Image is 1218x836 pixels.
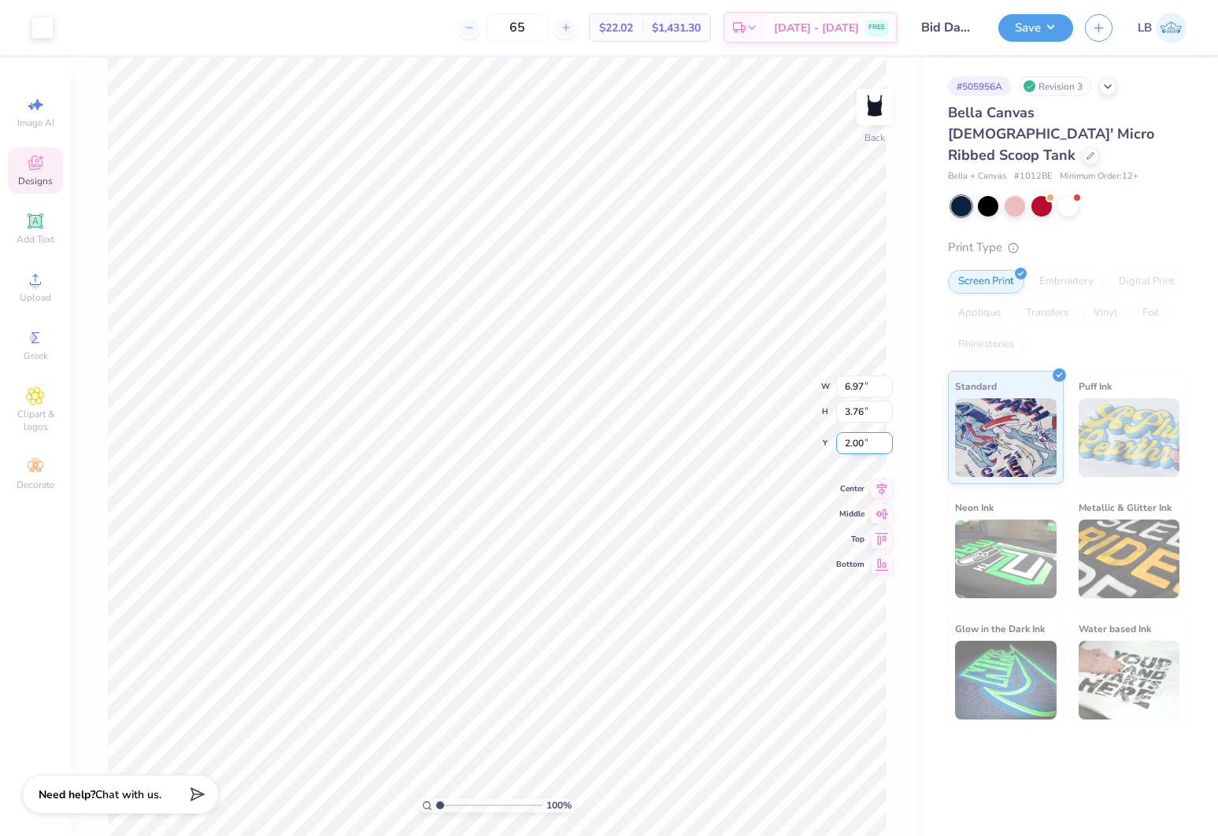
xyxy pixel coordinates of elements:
span: Decorate [17,479,54,491]
img: Laken Brown [1156,13,1187,43]
div: Revision 3 [1019,76,1091,96]
div: Vinyl [1083,301,1127,325]
div: Applique [948,301,1011,325]
a: LB [1138,13,1187,43]
button: Save [998,14,1073,42]
span: Metallic & Glitter Ink [1079,499,1172,516]
span: FREE [868,22,885,33]
span: $22.02 [599,20,633,36]
span: # 1012BE [1014,170,1052,183]
div: Transfers [1016,301,1079,325]
span: Glow in the Dark Ink [955,620,1045,637]
span: Clipart & logos [8,408,63,433]
span: Bella Canvas [DEMOGRAPHIC_DATA]' Micro Ribbed Scoop Tank [948,103,1154,165]
div: Print Type [948,239,1187,257]
div: Digital Print [1109,270,1185,294]
span: Center [836,483,864,494]
input: – – [487,13,548,42]
span: LB [1138,19,1152,37]
span: Upload [20,291,51,304]
strong: Need help? [39,787,95,802]
input: Untitled Design [909,12,987,43]
span: 100 % [546,798,572,812]
span: Bottom [836,559,864,570]
img: Back [859,91,890,123]
img: Puff Ink [1079,398,1180,477]
img: Water based Ink [1079,641,1180,719]
div: Embroidery [1029,270,1104,294]
span: Top [836,534,864,545]
span: [DATE] - [DATE] [774,20,859,36]
span: Add Text [17,233,54,246]
span: Image AI [17,117,54,129]
span: Neon Ink [955,499,994,516]
span: Designs [18,175,53,187]
div: Back [864,131,885,145]
span: Puff Ink [1079,378,1112,394]
span: Middle [836,509,864,520]
div: Screen Print [948,270,1024,294]
img: Neon Ink [955,520,1057,598]
div: Foil [1132,301,1169,325]
div: # 505956A [948,76,1011,96]
img: Metallic & Glitter Ink [1079,520,1180,598]
span: $1,431.30 [652,20,701,36]
span: Standard [955,378,997,394]
span: Greek [24,350,48,362]
div: Rhinestones [948,333,1024,357]
img: Standard [955,398,1057,477]
span: Minimum Order: 12 + [1060,170,1138,183]
span: Water based Ink [1079,620,1151,637]
span: Chat with us. [95,787,161,802]
span: Bella + Canvas [948,170,1006,183]
img: Glow in the Dark Ink [955,641,1057,719]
